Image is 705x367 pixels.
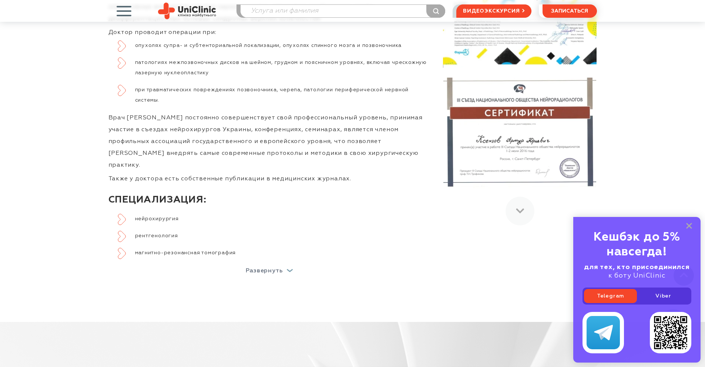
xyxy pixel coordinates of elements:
li: магнитно-резонансная томография [118,248,430,258]
li: патологиях межпозвоночных дисков на шейном, грудном и поясничном уровнях, включая чрескожную лазе... [118,57,430,78]
li: нейрохирургия [118,214,430,224]
p: Также у доктора есть собственные публикации в медицинских журналах. [108,173,430,185]
li: опухолях супра- и субтенториальной локализации, опухолях спинного мозга и позвоночника [118,40,430,51]
h3: СПЕЦИАЛИЗАЦИЯ: [108,187,430,214]
span: видеоэкскурсия [463,5,520,17]
button: записаться [543,4,597,18]
div: к боту UniClinic [583,263,691,280]
a: видеоэкскурсия [456,4,531,18]
div: Кешбэк до 5% навсегда! [583,230,691,259]
input: Услуга или фамилия [241,5,445,17]
li: при травматических повреждениях позвоночника, черепа, патологии периферической нервной системы. [118,85,430,105]
a: Viber [637,289,690,303]
li: рентгенология [118,231,430,241]
p: Развернуть [246,268,283,274]
p: Доктор проводит операции при: [108,27,430,38]
b: для тех, кто присоединился [584,264,690,271]
a: Telegram [584,289,637,303]
p: Врач [PERSON_NAME] постоянно совершенствует свой профессиональный уровень, принимая участие в съе... [108,112,430,171]
img: Site [158,3,216,19]
span: записаться [551,9,588,14]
